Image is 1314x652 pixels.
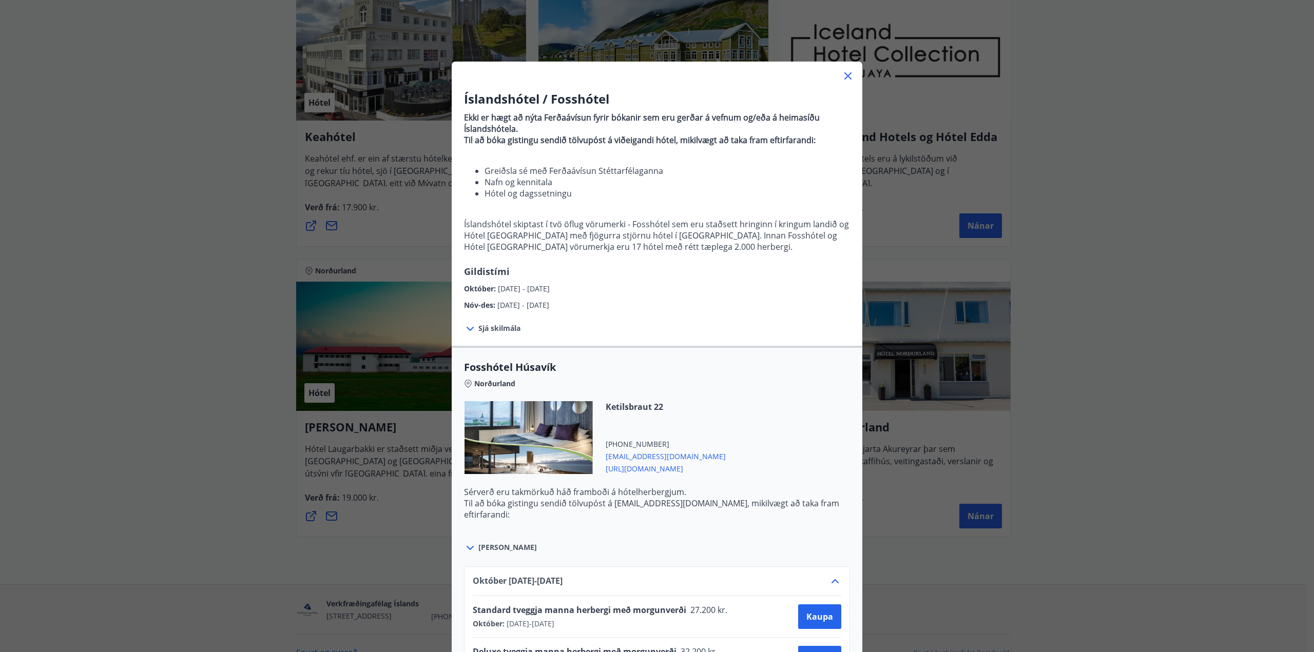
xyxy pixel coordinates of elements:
span: [PHONE_NUMBER] [606,439,726,449]
span: Sjá skilmála [478,323,520,333]
span: 27.200 kr. [686,604,730,616]
span: Nóv-des : [464,300,497,310]
strong: Til að bóka gistingu sendið tölvupóst á viðeigandi hótel, mikilvægt að taka fram eftirfarandi: [464,134,816,146]
span: [EMAIL_ADDRESS][DOMAIN_NAME] [606,449,726,462]
span: Október [DATE] - [DATE] [473,575,563,587]
span: Standard tveggja manna herbergi með morgunverði [473,604,686,616]
button: Kaupa [798,604,841,629]
h3: Íslandshótel / Fosshótel [464,90,850,108]
span: Gildistími [464,265,510,278]
span: [PERSON_NAME] [478,542,537,552]
span: [DATE] - [DATE] [498,284,550,293]
span: Október : [464,284,498,293]
span: Fosshótel Húsavík [464,360,850,374]
li: Nafn og kennitala [485,176,850,188]
span: [DATE] - [DATE] [497,300,549,310]
li: Greiðsla sé með Ferðaávísun Stéttarfélaganna [485,165,850,176]
span: [DATE] - [DATE] [505,619,554,629]
li: Greiðsla sé með Ferðaávísun Stéttarfélaganna [485,528,850,540]
li: Hótel og dagssetningu [485,188,850,199]
span: Október : [473,619,505,629]
span: Ketilsbraut 22 [606,401,726,412]
span: Kaupa [806,611,833,622]
p: Sérverð eru takmörkuð háð framboði á hótelherbergjum. [464,486,850,498]
p: Til að bóka gistingu sendið tölvupóst á [EMAIL_ADDRESS][DOMAIN_NAME], mikilvægt að taka fram efti... [464,498,850,520]
span: [URL][DOMAIN_NAME] [606,462,726,474]
span: Norðurland [474,379,515,389]
strong: Ekki er hægt að nýta Ferðaávísun fyrir bókanir sem eru gerðar á vefnum og/eða á heimasíðu Íslands... [464,112,820,134]
p: Íslandshótel skiptast í tvö öflug vörumerki - Fosshótel sem eru staðsett hringinn í kringum landi... [464,219,850,252]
